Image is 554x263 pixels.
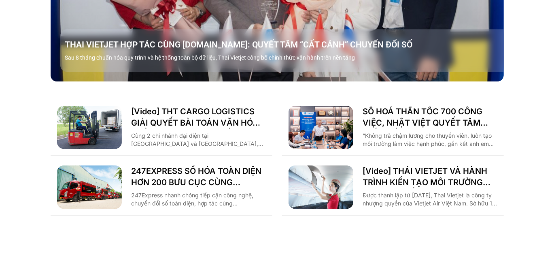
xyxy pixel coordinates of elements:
[132,191,266,207] p: 247Express nhanh chóng tiếp cận công nghệ, chuyển đổi số toàn diện, hợp tác cùng [DOMAIN_NAME] để...
[65,39,509,50] a: THAI VIETJET HỢP TÁC CÙNG [DOMAIN_NAME]: QUYẾT TÂM “CẤT CÁNH” CHUYỂN ĐỔI SỐ
[132,106,266,128] a: [Video] THT CARGO LOGISTICS GIẢI QUYẾT BÀI TOÁN VĂN HÓA NHẰM TĂNG TRƯỞNG BỀN VỮNG CÙNG BASE
[363,191,497,207] p: Được thành lập từ [DATE], Thai Vietjet là công ty nhượng quyền của Vietjet Air Việt Nam. Sở hữu 1...
[363,165,497,188] a: [Video] THÁI VIETJET VÀ HÀNH TRÌNH KIẾN TẠO MÔI TRƯỜNG LÀM VIỆC SỐ CÙNG [DOMAIN_NAME]
[363,106,497,128] a: SỐ HOÁ THẦN TỐC 700 CÔNG VIỆC, NHẬT VIỆT QUYẾT TÂM “GẮN KẾT TÀU – BỜ”
[132,165,266,188] a: 247EXPRESS SỐ HÓA TOÀN DIỆN HƠN 200 BƯU CỤC CÙNG [DOMAIN_NAME]
[65,53,509,62] p: Sau 8 tháng chuẩn hóa quy trình và hệ thống toàn bộ dữ liệu, Thai Vietjet công bố chính thức vận ...
[289,165,353,209] img: Thai VietJet chuyển đổi số cùng Basevn
[57,165,122,209] img: 247 express chuyển đổi số cùng base
[363,132,497,148] p: “Không trả chậm lương cho thuyền viên, luôn tạo môi trường làm việc hạnh phúc, gắn kết anh em tàu...
[132,132,266,148] p: Cùng 2 chi nhánh đại diện tại [GEOGRAPHIC_DATA] và [GEOGRAPHIC_DATA], THT Cargo Logistics là một ...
